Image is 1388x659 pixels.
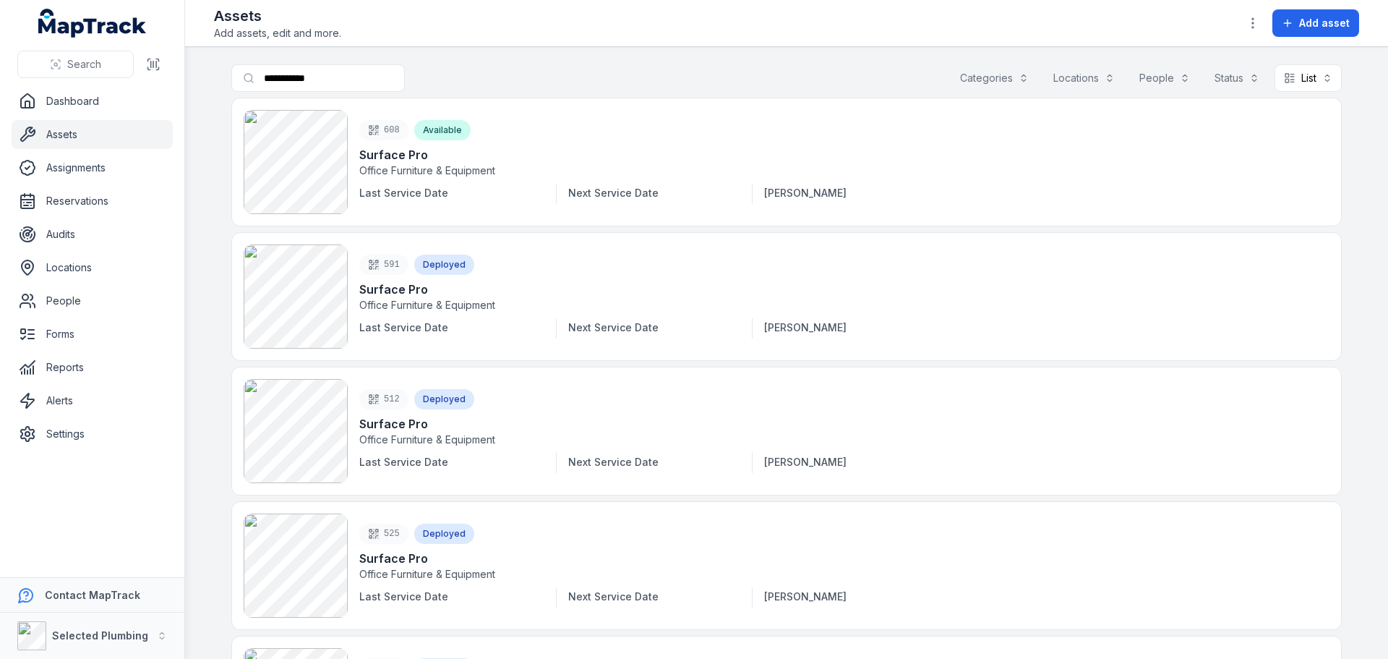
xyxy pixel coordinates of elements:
a: Assignments [12,153,173,182]
button: People [1130,64,1199,92]
a: Assets [12,120,173,149]
a: Dashboard [12,87,173,116]
strong: Selected Plumbing [52,629,148,642]
button: Search [17,51,134,78]
span: Add assets, edit and more. [214,26,341,41]
a: Reports [12,353,173,382]
a: Reservations [12,187,173,216]
button: Locations [1044,64,1124,92]
a: Forms [12,320,173,349]
button: Categories [951,64,1038,92]
strong: Contact MapTrack [45,589,140,601]
a: MapTrack [38,9,147,38]
span: Add asset [1299,16,1350,30]
a: Audits [12,220,173,249]
a: People [12,286,173,315]
button: Add asset [1272,9,1359,37]
a: Locations [12,253,173,282]
a: Alerts [12,386,173,415]
a: Settings [12,420,173,448]
h2: Assets [214,6,341,26]
button: Status [1205,64,1269,92]
span: Search [67,57,101,72]
button: List [1275,64,1342,92]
